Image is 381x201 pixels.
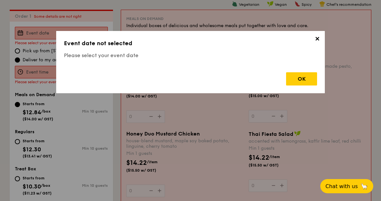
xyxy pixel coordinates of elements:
span: 🦙 [360,183,368,190]
h4: Please select your event date [64,52,317,59]
div: OK [286,72,317,85]
button: Chat with us🦙 [320,179,373,193]
span: Chat with us [325,183,358,189]
span: ✕ [313,35,322,45]
h3: Event date not selected [64,39,317,48]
